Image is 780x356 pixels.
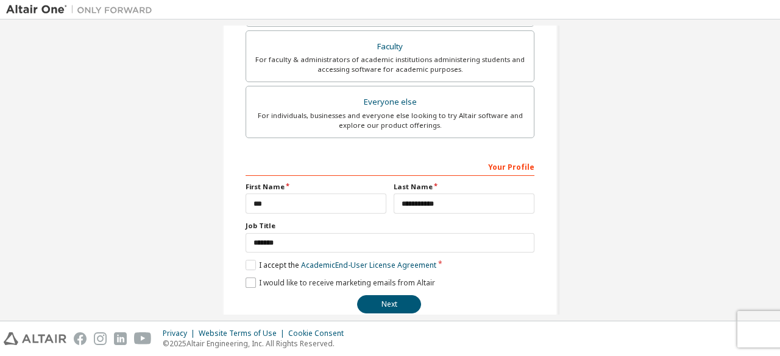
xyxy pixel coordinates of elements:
img: instagram.svg [94,332,107,345]
label: I would like to receive marketing emails from Altair [246,277,435,288]
div: Cookie Consent [288,329,351,338]
div: For individuals, businesses and everyone else looking to try Altair software and explore our prod... [253,111,526,130]
label: I accept the [246,260,436,270]
label: Last Name [394,182,534,192]
div: Everyone else [253,94,526,111]
a: Academic End-User License Agreement [301,260,436,270]
div: Website Terms of Use [199,329,288,338]
img: Altair One [6,4,158,16]
label: Job Title [246,221,534,231]
div: Faculty [253,38,526,55]
img: linkedin.svg [114,332,127,345]
label: First Name [246,182,386,192]
div: Privacy [163,329,199,338]
div: Your Profile [246,156,534,176]
img: youtube.svg [134,332,152,345]
img: facebook.svg [74,332,87,345]
div: For faculty & administrators of academic institutions administering students and accessing softwa... [253,55,526,74]
img: altair_logo.svg [4,332,66,345]
p: © 2025 Altair Engineering, Inc. All Rights Reserved. [163,338,351,349]
button: Next [357,295,421,313]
